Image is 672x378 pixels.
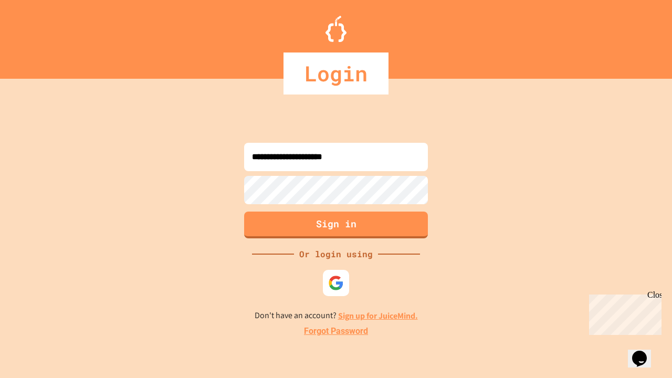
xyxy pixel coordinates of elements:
div: Login [283,52,388,94]
button: Sign in [244,212,428,238]
iframe: chat widget [628,336,661,367]
img: Logo.svg [325,16,346,42]
img: google-icon.svg [328,275,344,291]
a: Forgot Password [304,325,368,338]
p: Don't have an account? [255,309,418,322]
div: Or login using [294,248,378,260]
iframe: chat widget [585,290,661,335]
div: Chat with us now!Close [4,4,72,67]
a: Sign up for JuiceMind. [338,310,418,321]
